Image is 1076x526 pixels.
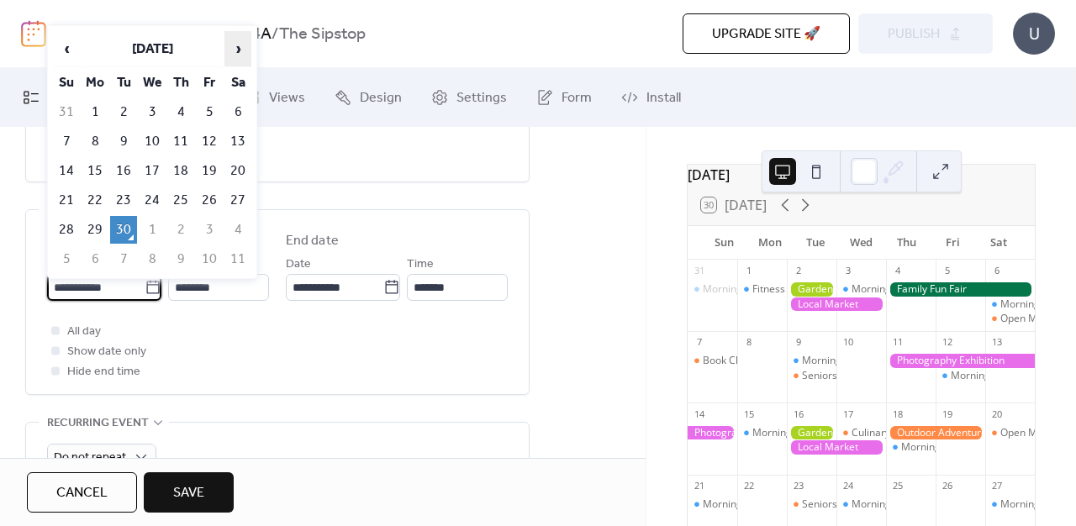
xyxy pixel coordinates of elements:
div: Seniors' Social Tea [787,369,836,383]
th: Fr [196,69,223,97]
a: Views [231,75,318,120]
td: 9 [167,245,194,273]
div: 16 [792,408,804,420]
td: 4 [167,98,194,126]
div: Thu [884,226,930,260]
div: 1 [742,265,755,277]
div: Morning Yoga Bliss [703,497,793,512]
td: 6 [224,98,251,126]
div: 19 [941,408,953,420]
div: Mon [746,226,792,260]
span: Save [173,483,204,503]
img: logo [21,20,46,47]
td: 8 [82,128,108,155]
td: 13 [224,128,251,155]
div: 31 [693,265,705,277]
div: Local Market [787,297,886,312]
div: Seniors' Social Tea [787,497,836,512]
th: Tu [110,69,137,97]
div: Local Market [787,440,886,455]
span: Show date only [67,342,146,362]
td: 18 [167,157,194,185]
div: Culinary Cooking Class [836,426,886,440]
b: / [272,18,279,50]
div: Seniors' Social Tea [802,369,890,383]
div: Gardening Workshop [787,282,836,297]
td: 20 [224,157,251,185]
div: Family Fun Fair [886,282,1035,297]
td: 3 [196,216,223,244]
td: 3 [139,98,166,126]
div: Fitness Bootcamp [737,282,787,297]
div: 12 [941,336,953,349]
td: 29 [82,216,108,244]
th: Mo [82,69,108,97]
div: 5 [941,265,953,277]
td: 10 [139,128,166,155]
div: Morning Yoga Bliss [985,297,1035,312]
div: 27 [990,480,1003,492]
div: Fri [930,226,975,260]
div: Seniors' Social Tea [802,497,890,512]
td: 5 [53,245,80,273]
td: 7 [53,128,80,155]
span: Views [269,88,305,108]
td: 11 [224,245,251,273]
td: 30 [110,216,137,244]
div: Sat [976,226,1021,260]
div: 26 [941,480,953,492]
span: Hide end time [67,362,140,382]
div: Morning Yoga Bliss [737,426,787,440]
div: 23 [792,480,804,492]
td: 14 [53,157,80,185]
td: 1 [82,98,108,126]
span: All day [67,322,101,342]
td: 4 [224,216,251,244]
td: 24 [139,187,166,214]
div: Sun [701,226,746,260]
div: Open Mic Night [1000,426,1073,440]
div: Morning Yoga Bliss [703,282,793,297]
div: Morning Yoga Bliss [836,497,886,512]
div: 18 [891,408,904,420]
span: Install [646,88,681,108]
td: 26 [196,187,223,214]
span: Upgrade site 🚀 [712,24,820,45]
a: Form [524,75,604,120]
div: 22 [742,480,755,492]
div: Morning Yoga Bliss [688,282,737,297]
div: 9 [792,336,804,349]
div: 14 [693,408,705,420]
div: 8 [742,336,755,349]
div: Open Mic Night [985,426,1035,440]
td: 6 [82,245,108,273]
span: Cancel [56,483,108,503]
th: Su [53,69,80,97]
a: My Events [10,75,121,120]
div: 24 [841,480,854,492]
td: 8 [139,245,166,273]
div: 4 [891,265,904,277]
div: Photography Exhibition [886,354,1035,368]
button: Cancel [27,472,137,513]
td: 12 [196,128,223,155]
td: 5 [196,98,223,126]
div: [DATE] [688,165,1035,185]
div: 6 [990,265,1003,277]
th: We [139,69,166,97]
div: 3 [841,265,854,277]
td: 19 [196,157,223,185]
div: Morning Yoga Bliss [951,369,1041,383]
th: Th [167,69,194,97]
div: Fitness Bootcamp [752,282,836,297]
span: Do not repeat [54,446,126,469]
div: Tue [793,226,838,260]
div: Morning Yoga Bliss [787,354,836,368]
td: 16 [110,157,137,185]
td: 23 [110,187,137,214]
span: › [225,32,251,66]
div: Book Club Gathering [688,354,737,368]
div: U [1013,13,1055,55]
div: Book Club Gathering [703,354,799,368]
